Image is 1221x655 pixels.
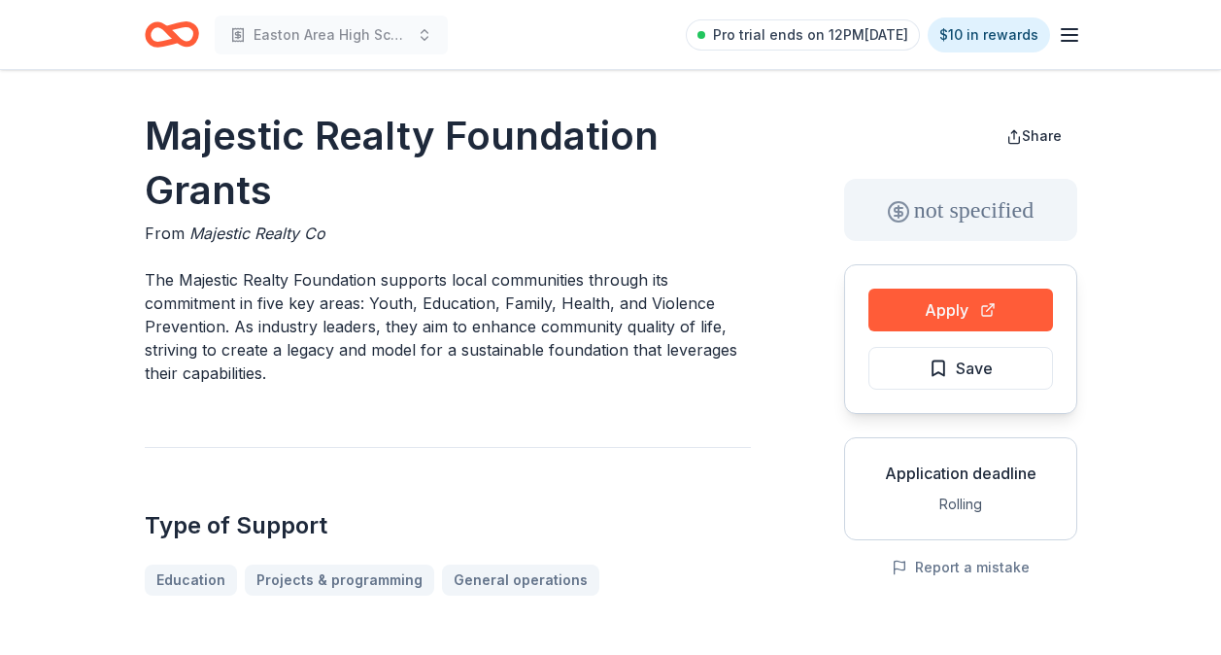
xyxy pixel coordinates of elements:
button: Report a mistake [892,556,1030,579]
button: Save [868,347,1053,390]
div: not specified [844,179,1077,241]
a: $10 in rewards [928,17,1050,52]
p: The Majestic Realty Foundation supports local communities through its commitment in five key area... [145,268,751,385]
span: Share [1022,127,1062,144]
div: Rolling [861,493,1061,516]
a: Projects & programming [245,565,434,596]
h1: Majestic Realty Foundation Grants [145,109,751,218]
a: Pro trial ends on 12PM[DATE] [686,19,920,51]
a: Education [145,565,237,596]
a: Home [145,12,199,57]
span: Save [956,356,993,381]
h2: Type of Support [145,510,751,541]
a: General operations [442,565,599,596]
div: From [145,222,751,245]
button: Easton Area High School Instrumental Music Association [215,16,448,54]
span: Pro trial ends on 12PM[DATE] [713,23,908,47]
span: Majestic Realty Co [189,224,325,243]
button: Share [991,117,1077,155]
span: Easton Area High School Instrumental Music Association [254,23,409,47]
div: Application deadline [861,462,1061,485]
button: Apply [868,289,1053,331]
